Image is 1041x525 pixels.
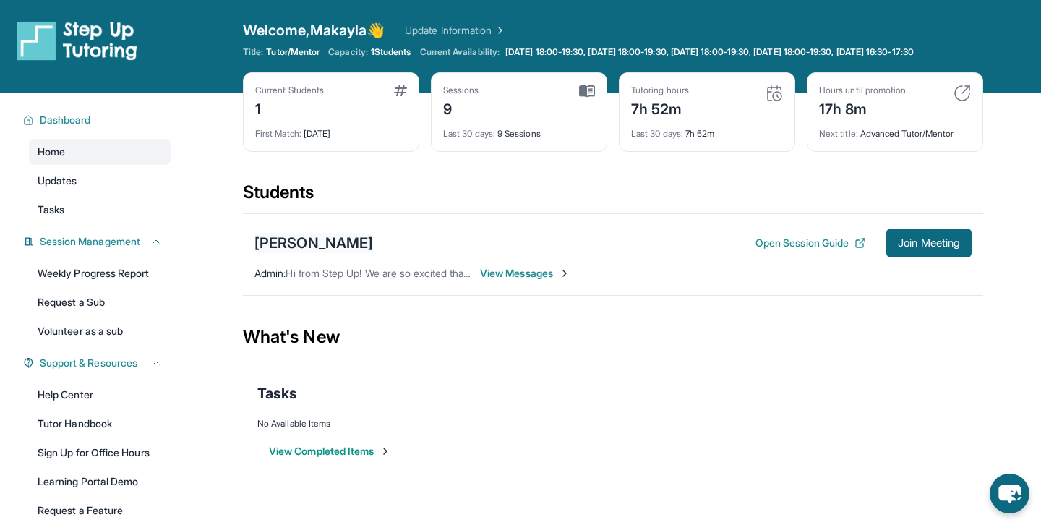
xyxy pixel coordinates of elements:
div: No Available Items [257,418,969,430]
button: View Completed Items [269,444,391,458]
div: [PERSON_NAME] [254,233,373,253]
img: logo [17,20,137,61]
img: Chevron Right [492,23,506,38]
span: View Messages [480,266,570,281]
span: Tasks [38,202,64,217]
a: Updates [29,168,171,194]
div: 1 [255,96,324,119]
span: Title: [243,46,263,58]
a: Sign Up for Office Hours [29,440,171,466]
img: Chevron-Right [559,268,570,279]
a: Request a Feature [29,498,171,524]
a: Help Center [29,382,171,408]
a: [DATE] 18:00-19:30, [DATE] 18:00-19:30, [DATE] 18:00-19:30, [DATE] 18:00-19:30, [DATE] 16:30-17:30 [502,46,917,58]
a: Volunteer as a sub [29,318,171,344]
span: [DATE] 18:00-19:30, [DATE] 18:00-19:30, [DATE] 18:00-19:30, [DATE] 18:00-19:30, [DATE] 16:30-17:30 [505,46,914,58]
div: Hours until promotion [819,85,906,96]
span: Capacity: [328,46,368,58]
a: Home [29,139,171,165]
div: Advanced Tutor/Mentor [819,119,971,140]
span: Support & Resources [40,356,137,370]
div: 9 [443,96,479,119]
button: Join Meeting [886,229,972,257]
button: Support & Resources [34,356,162,370]
a: Tasks [29,197,171,223]
a: Learning Portal Demo [29,469,171,495]
span: Current Availability: [420,46,500,58]
div: Students [243,181,983,213]
span: Next title : [819,128,858,139]
div: 7h 52m [631,119,783,140]
span: Join Meeting [898,239,960,247]
img: card [766,85,783,102]
div: Tutoring hours [631,85,689,96]
img: card [954,85,971,102]
span: Home [38,145,65,159]
span: First Match : [255,128,301,139]
span: 1 Students [371,46,411,58]
span: Tasks [257,383,297,404]
span: Session Management [40,234,140,249]
div: Current Students [255,85,324,96]
div: 7h 52m [631,96,689,119]
span: Dashboard [40,113,91,127]
button: Session Management [34,234,162,249]
div: 9 Sessions [443,119,595,140]
div: [DATE] [255,119,407,140]
img: card [394,85,407,96]
span: Tutor/Mentor [266,46,320,58]
button: chat-button [990,474,1029,513]
span: Last 30 days : [443,128,495,139]
a: Request a Sub [29,289,171,315]
a: Weekly Progress Report [29,260,171,286]
img: card [579,85,595,98]
a: Tutor Handbook [29,411,171,437]
span: Welcome, Makayla 👋 [243,20,385,40]
div: What's New [243,305,983,369]
span: Updates [38,174,77,188]
div: Sessions [443,85,479,96]
button: Open Session Guide [755,236,866,250]
span: Admin : [254,267,286,279]
div: 17h 8m [819,96,906,119]
span: Last 30 days : [631,128,683,139]
button: Dashboard [34,113,162,127]
a: Update Information [405,23,506,38]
